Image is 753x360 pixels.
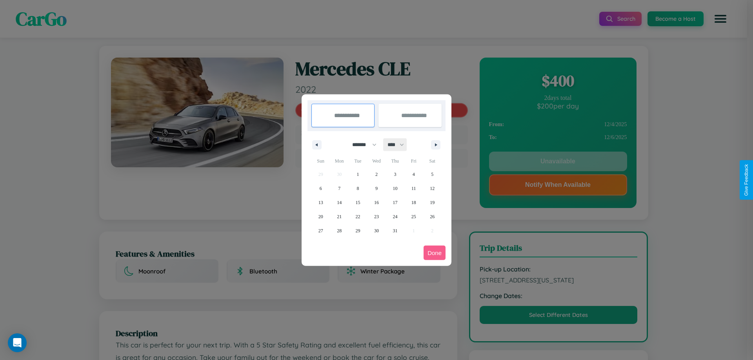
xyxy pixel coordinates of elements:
[367,224,386,238] button: 30
[374,195,379,210] span: 16
[318,224,323,238] span: 27
[349,195,367,210] button: 15
[330,155,348,167] span: Mon
[411,181,416,195] span: 11
[337,210,342,224] span: 21
[357,167,359,181] span: 1
[367,155,386,167] span: Wed
[374,224,379,238] span: 30
[337,195,342,210] span: 14
[413,167,415,181] span: 4
[330,210,348,224] button: 21
[311,195,330,210] button: 13
[431,167,433,181] span: 5
[349,181,367,195] button: 8
[375,181,378,195] span: 9
[337,224,342,238] span: 28
[386,224,404,238] button: 31
[386,181,404,195] button: 10
[404,210,423,224] button: 25
[430,195,435,210] span: 19
[423,195,442,210] button: 19
[330,224,348,238] button: 28
[311,155,330,167] span: Sun
[349,224,367,238] button: 29
[349,210,367,224] button: 22
[356,195,360,210] span: 15
[424,246,446,260] button: Done
[411,195,416,210] span: 18
[311,181,330,195] button: 6
[311,210,330,224] button: 20
[430,181,435,195] span: 12
[386,155,404,167] span: Thu
[411,210,416,224] span: 25
[367,181,386,195] button: 9
[404,181,423,195] button: 11
[404,167,423,181] button: 4
[404,155,423,167] span: Fri
[393,181,397,195] span: 10
[394,167,396,181] span: 3
[386,167,404,181] button: 3
[356,210,360,224] span: 22
[393,210,397,224] span: 24
[423,155,442,167] span: Sat
[386,210,404,224] button: 24
[318,210,323,224] span: 20
[330,195,348,210] button: 14
[356,224,360,238] span: 29
[386,195,404,210] button: 17
[8,333,27,352] div: Open Intercom Messenger
[367,167,386,181] button: 2
[423,181,442,195] button: 12
[423,210,442,224] button: 26
[318,195,323,210] span: 13
[320,181,322,195] span: 6
[349,167,367,181] button: 1
[338,181,340,195] span: 7
[393,195,397,210] span: 17
[744,164,749,196] div: Give Feedback
[367,210,386,224] button: 23
[404,195,423,210] button: 18
[330,181,348,195] button: 7
[430,210,435,224] span: 26
[423,167,442,181] button: 5
[357,181,359,195] span: 8
[374,210,379,224] span: 23
[367,195,386,210] button: 16
[375,167,378,181] span: 2
[393,224,397,238] span: 31
[311,224,330,238] button: 27
[349,155,367,167] span: Tue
